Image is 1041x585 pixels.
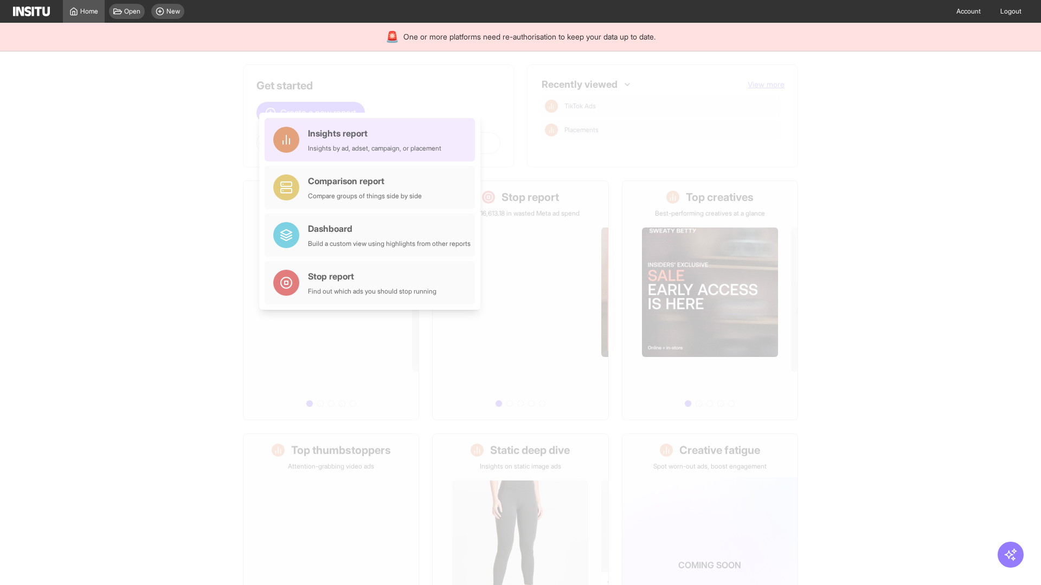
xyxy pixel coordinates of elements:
div: Insights by ad, adset, campaign, or placement [308,144,441,153]
img: Logo [13,6,50,16]
div: Dashboard [308,222,471,235]
div: Build a custom view using highlights from other reports [308,239,471,248]
div: Comparison report [308,174,422,187]
span: Open [124,7,140,16]
div: Stop report [308,270,436,283]
span: One or more platforms need re-authorisation to keep your data up to date. [403,31,656,42]
span: New [166,7,180,16]
span: Home [80,7,98,16]
div: Insights report [308,127,441,140]
div: Compare groups of things side by side [308,192,422,200]
div: 🚨 [385,29,399,44]
div: Find out which ads you should stop running [308,287,436,296]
